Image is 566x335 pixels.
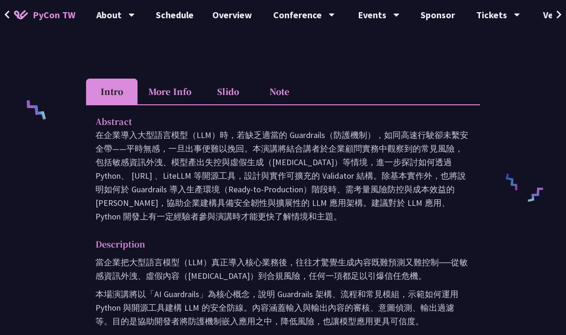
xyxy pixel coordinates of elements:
p: Abstract [95,115,452,129]
p: 在企業導入大型語言模型（LLM）時，若缺乏適當的 Guardrails（防護機制），如同高速行駛卻未繫安全帶——平時無感，一旦出事便難以挽回。本演講將結合講者於企業顧問實務中觀察到的常見風險，包... [95,129,471,224]
p: 當企業把大型語言模型（LLM）真正導入核心業務後，往往才驚覺生成內容既難預測又難控制──從敏感資訊外洩、虛假內容（[MEDICAL_DATA]）到合規風險，任何一項都足以引爆信任危機。 [95,256,471,283]
a: PyCon TW [5,3,85,27]
p: 本場演講將以「AI Guardrails」為核心概念，說明 Guardrails 架構、流程和常見模組，示範如何運用 Python 與開源工具建構 LLM 的安全防線。內容涵蓋輸入與輸出內容的審... [95,288,471,328]
span: PyCon TW [33,8,75,22]
li: Slido [202,79,254,105]
li: More Info [138,79,202,105]
li: Intro [86,79,138,105]
p: Description [95,238,452,251]
img: Home icon of PyCon TW 2025 [14,10,28,20]
li: Note [254,79,305,105]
